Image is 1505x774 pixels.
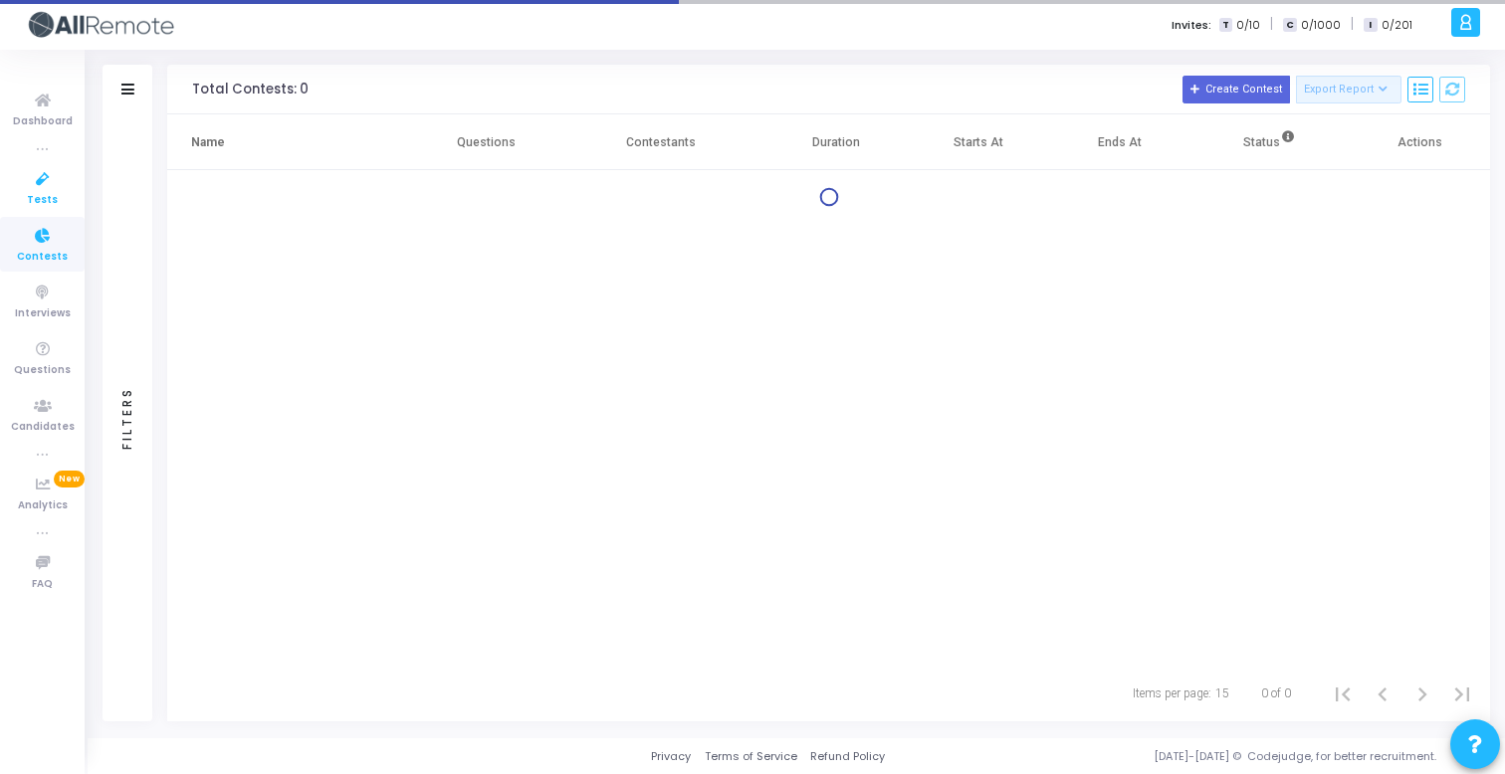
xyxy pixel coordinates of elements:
div: Items per page: [1133,684,1211,702]
div: 0 of 0 [1261,684,1291,702]
span: 0/10 [1236,17,1260,34]
span: 0/1000 [1301,17,1341,34]
th: Contestants [557,114,765,170]
div: Filters [118,308,136,527]
span: FAQ [32,576,53,593]
th: Ends At [1049,114,1191,170]
span: C [1283,18,1296,33]
label: Invites: [1172,17,1211,34]
button: Previous page [1363,674,1402,713]
span: | [1270,14,1273,35]
button: Last page [1442,674,1482,713]
span: Questions [14,362,71,379]
th: Starts At [907,114,1049,170]
div: [DATE]-[DATE] © Codejudge, for better recruitment. [885,748,1480,765]
a: Refund Policy [810,748,885,765]
span: New [54,471,85,487]
img: logo [25,5,174,45]
span: 0/201 [1382,17,1412,34]
th: Name [167,114,415,170]
span: Candidates [11,419,75,436]
a: Privacy [651,748,691,765]
button: Next page [1402,674,1442,713]
div: 15 [1215,684,1229,702]
th: Duration [765,114,908,170]
span: T [1219,18,1232,33]
button: Export Report [1296,76,1402,103]
span: I [1364,18,1377,33]
span: Analytics [18,497,68,514]
th: Questions [415,114,557,170]
th: Actions [1348,114,1490,170]
th: Status [1190,114,1348,170]
span: | [1351,14,1354,35]
div: Total Contests: 0 [192,82,309,97]
button: Create Contest [1182,76,1290,103]
span: Tests [27,192,58,209]
span: Dashboard [13,113,73,130]
button: First page [1323,674,1363,713]
span: Contests [17,249,68,266]
span: Interviews [15,305,71,322]
a: Terms of Service [705,748,797,765]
